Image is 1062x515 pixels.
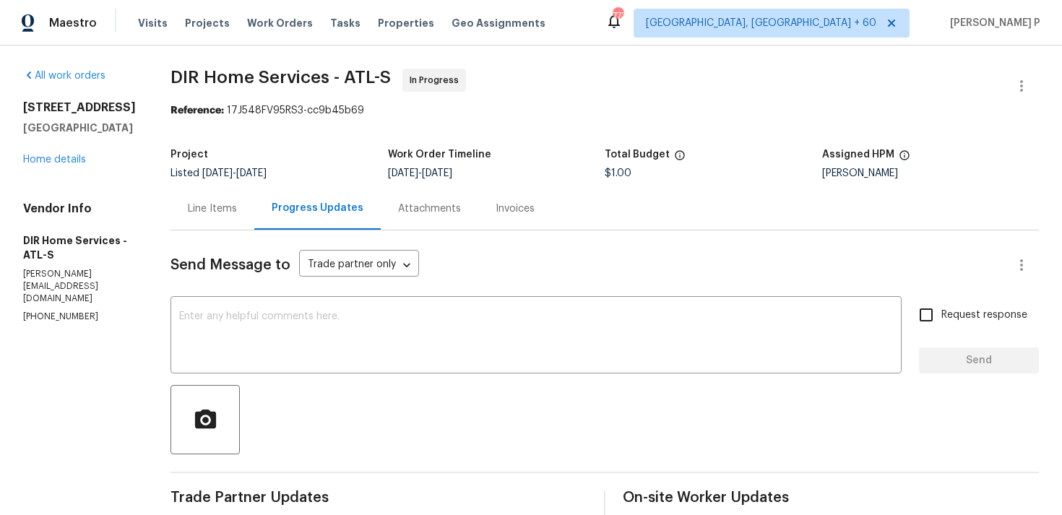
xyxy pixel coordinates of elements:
[247,16,313,30] span: Work Orders
[605,150,670,160] h5: Total Budget
[23,202,136,216] h4: Vendor Info
[202,168,233,178] span: [DATE]
[899,150,910,168] span: The hpm assigned to this work order.
[605,168,631,178] span: $1.00
[822,168,1040,178] div: [PERSON_NAME]
[388,150,491,160] h5: Work Order Timeline
[330,18,361,28] span: Tasks
[23,100,136,115] h2: [STREET_ADDRESS]
[23,121,136,135] h5: [GEOGRAPHIC_DATA]
[23,233,136,262] h5: DIR Home Services - ATL-S
[185,16,230,30] span: Projects
[422,168,452,178] span: [DATE]
[944,16,1040,30] span: [PERSON_NAME] P
[646,16,876,30] span: [GEOGRAPHIC_DATA], [GEOGRAPHIC_DATA] + 60
[272,201,363,215] div: Progress Updates
[170,258,290,272] span: Send Message to
[23,311,136,323] p: [PHONE_NUMBER]
[170,168,267,178] span: Listed
[49,16,97,30] span: Maestro
[170,490,587,505] span: Trade Partner Updates
[378,16,434,30] span: Properties
[398,202,461,216] div: Attachments
[236,168,267,178] span: [DATE]
[138,16,168,30] span: Visits
[170,105,224,116] b: Reference:
[170,103,1039,118] div: 17J548FV95RS3-cc9b45b69
[23,71,105,81] a: All work orders
[613,9,623,23] div: 773
[23,155,86,165] a: Home details
[388,168,418,178] span: [DATE]
[941,308,1027,323] span: Request response
[674,150,686,168] span: The total cost of line items that have been proposed by Opendoor. This sum includes line items th...
[623,490,1039,505] span: On-site Worker Updates
[452,16,545,30] span: Geo Assignments
[388,168,452,178] span: -
[822,150,894,160] h5: Assigned HPM
[202,168,267,178] span: -
[410,73,465,87] span: In Progress
[496,202,535,216] div: Invoices
[23,268,136,305] p: [PERSON_NAME][EMAIL_ADDRESS][DOMAIN_NAME]
[299,254,419,277] div: Trade partner only
[170,69,391,86] span: DIR Home Services - ATL-S
[188,202,237,216] div: Line Items
[170,150,208,160] h5: Project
